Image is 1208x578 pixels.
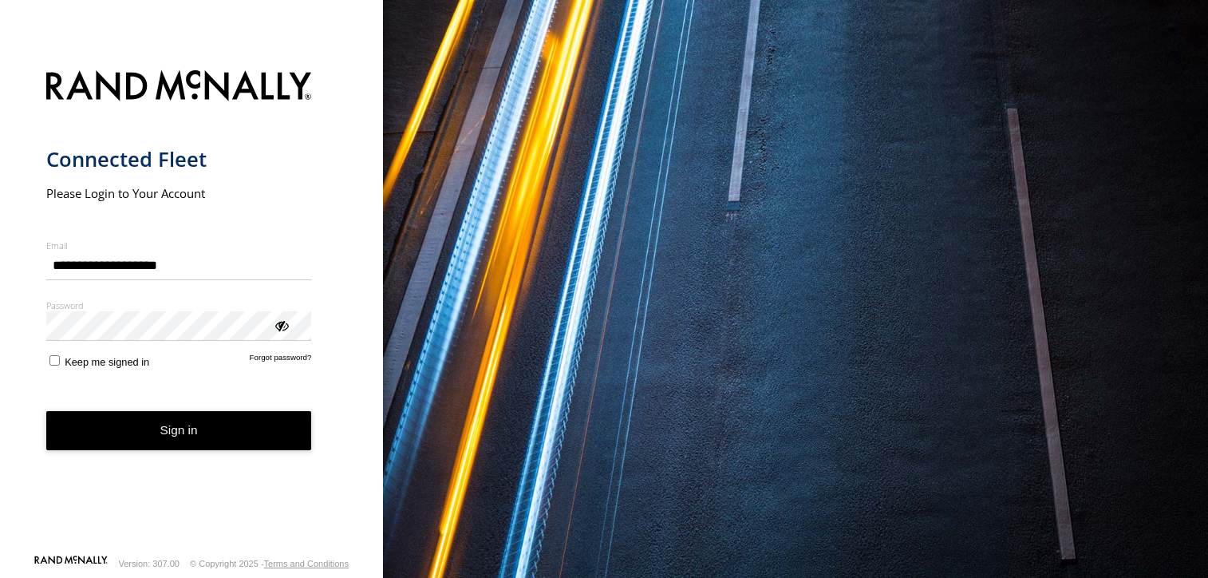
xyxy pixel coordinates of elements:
[46,185,312,201] h2: Please Login to Your Account
[46,411,312,450] button: Sign in
[49,355,60,366] input: Keep me signed in
[46,146,312,172] h1: Connected Fleet
[250,353,312,368] a: Forgot password?
[34,556,108,572] a: Visit our Website
[46,299,312,311] label: Password
[65,356,149,368] span: Keep me signed in
[46,61,338,554] form: main
[264,559,349,568] a: Terms and Conditions
[46,67,312,108] img: Rand McNally
[119,559,180,568] div: Version: 307.00
[190,559,349,568] div: © Copyright 2025 -
[46,240,312,251] label: Email
[273,317,289,333] div: ViewPassword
